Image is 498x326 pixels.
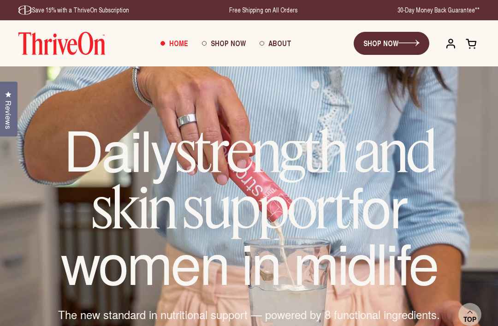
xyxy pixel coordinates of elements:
[2,101,14,129] span: Reviews
[92,116,434,243] em: strength and skin support
[397,6,480,15] p: 30-Day Money Back Guarantee**
[154,31,195,56] a: Home
[229,6,297,15] p: Free Shipping on All Orders
[169,38,188,48] span: Home
[195,31,253,56] a: Shop Now
[268,38,291,48] span: About
[253,31,298,56] a: About
[354,32,429,55] a: SHOP NOW
[18,6,129,15] p: Save 15% with a ThriveOn Subscription
[463,315,476,324] span: Top
[211,38,246,48] span: Shop Now
[58,307,440,322] span: The new standard in nutritional support — powered by 8 functional ingredients.
[37,122,461,288] h1: Daily for women in midlife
